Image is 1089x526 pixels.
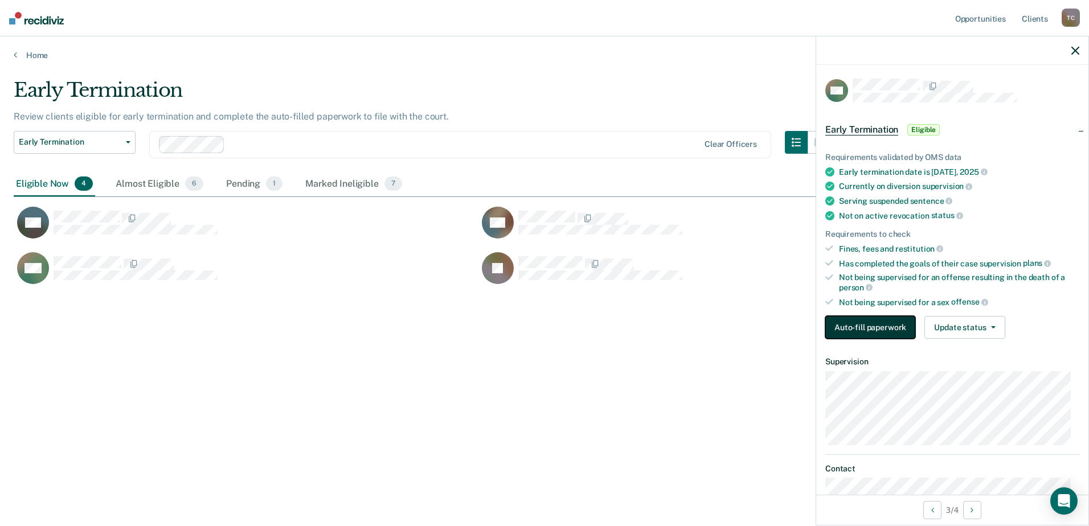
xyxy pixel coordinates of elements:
span: Eligible [907,124,940,135]
button: Auto-fill paperwork [825,316,915,339]
div: CaseloadOpportunityCell-293102 [14,252,478,297]
div: Not being supervised for a sex [839,297,1079,307]
div: Open Intercom Messenger [1050,487,1078,515]
span: 7 [384,176,402,191]
span: Early Termination [825,124,898,135]
span: plans [1023,258,1051,268]
div: Pending [224,172,285,197]
div: Not on active revocation [839,211,1079,221]
span: 4 [75,176,93,191]
span: 6 [185,176,203,191]
div: Eligible Now [14,172,95,197]
span: person [839,283,873,292]
div: 3 / 4 [816,495,1088,525]
div: Requirements validated by OMS data [825,153,1079,162]
div: Has completed the goals of their case supervision [839,258,1079,269]
div: Marked Ineligible [303,172,404,197]
span: 2025 [960,167,987,176]
span: supervision [922,182,972,191]
div: Early TerminationEligible [816,112,1088,148]
span: sentence [910,196,953,206]
div: CaseloadOpportunityCell-124926 [478,206,943,252]
dt: Contact [825,464,1079,474]
div: Not being supervised for an offense resulting in the death of a [839,273,1079,292]
div: T C [1062,9,1080,27]
a: Navigate to form link [825,316,920,339]
img: Recidiviz [9,12,64,24]
p: Review clients eligible for early termination and complete the auto-filled paperwork to file with... [14,111,449,122]
span: restitution [895,244,943,253]
span: offense [951,297,988,306]
button: Previous Opportunity [923,501,941,519]
div: Requirements to check [825,229,1079,239]
div: Fines, fees and [839,244,1079,254]
div: Currently on diversion [839,181,1079,191]
div: Early Termination [14,79,830,111]
a: Home [14,50,1075,60]
span: 1 [266,176,283,191]
button: Update status [924,316,1005,339]
div: Serving suspended [839,196,1079,206]
div: Almost Eligible [113,172,206,197]
dt: Supervision [825,357,1079,367]
button: Next Opportunity [963,501,981,519]
div: Early termination date is [DATE], [839,167,1079,177]
div: CaseloadOpportunityCell-186196 [478,252,943,297]
div: Clear officers [705,139,757,149]
span: Early Termination [19,137,121,147]
span: status [931,211,963,220]
div: CaseloadOpportunityCell-179651 [14,206,478,252]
